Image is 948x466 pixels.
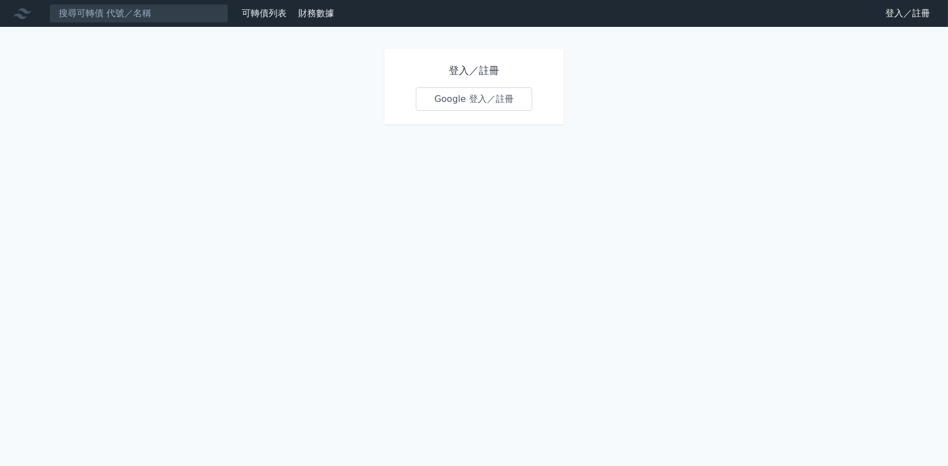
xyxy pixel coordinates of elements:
a: Google 登入／註冊 [416,87,532,111]
a: 財務數據 [298,8,334,18]
a: 登入／註冊 [876,4,939,22]
input: 搜尋可轉債 代號／名稱 [49,4,228,23]
a: 可轉債列表 [242,8,287,18]
h1: 登入／註冊 [416,63,532,78]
